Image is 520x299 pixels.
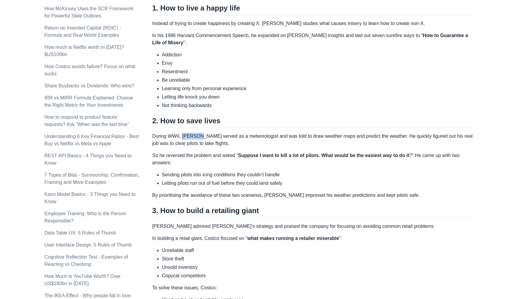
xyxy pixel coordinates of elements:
a: Share Buybacks vs Dividends: Who wins? [44,83,134,88]
p: To solve these issues, Costco: [152,284,476,291]
a: Understanding 6 Key Financial Ratios - Best Buy vs Netflix vs Meta vs Apple [44,134,139,146]
h2: 2. How to save lives [152,116,476,128]
a: 7 Types of Bias - Survivorship, Confirmation, Framing and More Examples [44,172,139,185]
h2: 3. How to build a retailing giant [152,206,476,218]
li: Letting pilots run out of fuel before they could land safely [162,180,476,187]
a: IRR vs MIRR Formula Explained: Choose the Right Metric for Your Investments [44,95,133,108]
li: Not thinking backwards [162,102,476,109]
a: Kano Model Basics - 3 Things you Need to Know [44,192,135,204]
li: Store theft [162,255,476,263]
p: [PERSON_NAME] admired [PERSON_NAME]’s strategy and praised the company for focusing on avoiding c... [152,223,476,230]
p: By prioritising the avoidance of these two scenarios, [PERSON_NAME] improved his weather predicti... [152,192,476,199]
a: How much is Netflix worth in [DATE]? $US100bn [44,45,124,57]
li: Envy [162,60,476,67]
li: Unreliable staff [162,247,476,254]
a: Employee Training: Who is the Person Responsible? [44,211,126,223]
p: During WWII, [PERSON_NAME] served as a meteorologist and was told to draw weather maps and predic... [152,133,476,147]
p: So he reversed the problem and asked “ ?” He came up with two answers: [152,152,476,166]
li: Sending pilots into icing conditions they couldn’t handle [162,171,476,178]
p: In building a retail giant, Costco focused on " ": [152,235,476,242]
a: How Costco avoids failure? Focus on what sucks [44,64,135,76]
li: Be unreliable [162,77,476,84]
p: In his 1986 Harvard Commencement Speech, he expanded on [PERSON_NAME] insights and laid out seven... [152,32,476,46]
strong: Suppose I want to kill a lot of pilots. What would be the easiest way to do it [238,153,409,158]
li: Letting life knock you down [162,93,476,101]
a: How McKinsey Uses the SCR Framework for Powerful Slide Outlines [44,6,133,18]
a: Data Table UX: 5 Rules of Thumb [44,230,116,235]
li: Unsold inventory [162,264,476,271]
li: Learning only from personal experience [162,85,476,92]
a: How Much is YouTube Worth? Over US$180bn in [DATE] [44,274,120,286]
li: Addiction [162,51,476,58]
li: Resentment [162,68,476,75]
li: Copycat competitors [162,272,476,279]
a: How to respond to product feature requests? Ask “When was the last time” [44,115,129,127]
h2: 1. How to live a happy life [152,4,476,15]
a: User Interface Design: 5 Rules of Thumb [44,242,132,247]
strong: what makes running a retailer miserable [247,236,339,241]
a: REST API Basics - 4 Things you Need to Know [44,153,131,165]
a: Cognitive Reflection Test - Examples of Reacting vs Checking [44,254,128,267]
p: Instead of trying to create happiness by creating X, [PERSON_NAME] studies what causes misery to ... [152,20,476,27]
a: Return on Invested Capital (ROIC) - Formula and Real World Examples [44,25,121,38]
